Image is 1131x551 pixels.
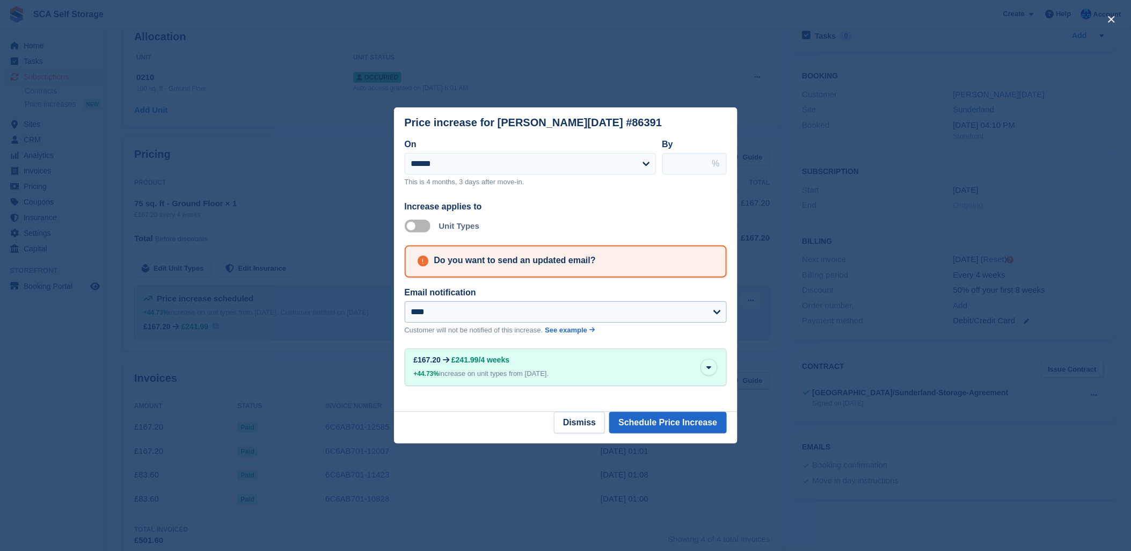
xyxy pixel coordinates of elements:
div: +44.73% [414,368,440,379]
span: £241.99 [451,356,479,364]
label: Unit Types [439,221,480,230]
button: Schedule Price Increase [609,412,726,433]
label: Apply to unit types [405,225,435,227]
label: On [405,140,417,149]
button: Dismiss [554,412,605,433]
div: Price increase for [PERSON_NAME][DATE] #86391 [405,117,662,129]
label: By [662,140,673,149]
p: This is 4 months, 3 days after move-in. [405,177,656,187]
span: /4 weeks [479,356,510,364]
span: See example [545,326,587,334]
div: Increase applies to [405,200,727,213]
label: Email notification [405,288,476,297]
button: close [1103,11,1120,28]
p: Customer will not be notified of this increase. [405,325,543,336]
div: £167.20 [414,356,441,364]
span: increase on unit types from [DATE]. [414,369,549,378]
a: See example [545,325,595,336]
h1: Do you want to send an updated email? [434,254,596,267]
